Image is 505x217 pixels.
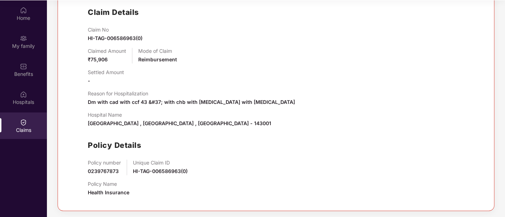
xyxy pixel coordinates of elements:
[88,112,271,118] p: Hospital Name
[133,160,188,166] p: Unique Claim ID
[88,139,141,151] h1: Policy Details
[88,181,129,187] p: Policy Name
[20,91,27,98] img: svg+xml;base64,PHN2ZyBpZD0iSG9zcGl0YWxzIiB4bWxucz0iaHR0cDovL3d3dy53My5vcmcvMjAwMC9zdmciIHdpZHRoPS...
[20,119,27,126] img: svg+xml;base64,PHN2ZyBpZD0iQ2xhaW0iIHhtbG5zPSJodHRwOi8vd3d3LnczLm9yZy8yMDAwL3N2ZyIgd2lkdGg9IjIwIi...
[88,189,129,195] span: Health Insurance
[20,63,27,70] img: svg+xml;base64,PHN2ZyBpZD0iQmVuZWZpdHMiIHhtbG5zPSJodHRwOi8vd3d3LnczLm9yZy8yMDAwL3N2ZyIgd2lkdGg9Ij...
[88,120,271,126] span: [GEOGRAPHIC_DATA] , [GEOGRAPHIC_DATA] , [GEOGRAPHIC_DATA] - 143001
[88,160,121,166] p: Policy number
[20,35,27,42] img: svg+xml;base64,PHN2ZyB3aWR0aD0iMjAiIGhlaWdodD0iMjAiIHZpZXdCb3g9IjAgMCAyMCAyMCIgZmlsbD0ibm9uZSIgeG...
[88,56,108,62] span: ₹75,906
[88,6,139,18] h1: Claim Details
[138,48,177,54] p: Mode of Claim
[88,99,295,105] span: Dm with cad with ccf 43 &#37; with chb with [MEDICAL_DATA] with [MEDICAL_DATA]
[88,48,126,54] p: Claimed Amount
[88,35,143,41] span: HI-TAG-006586963(0)
[88,27,143,33] p: Claim No
[133,168,188,174] span: HI-TAG-006586963(0)
[88,90,295,96] p: Reason for Hospitalization
[88,78,90,84] span: -
[88,168,119,174] span: 0239767873
[88,69,124,75] p: Settled Amount
[138,56,177,62] span: Reimbursement
[20,7,27,14] img: svg+xml;base64,PHN2ZyBpZD0iSG9tZSIgeG1sbnM9Imh0dHA6Ly93d3cudzMub3JnLzIwMDAvc3ZnIiB3aWR0aD0iMjAiIG...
